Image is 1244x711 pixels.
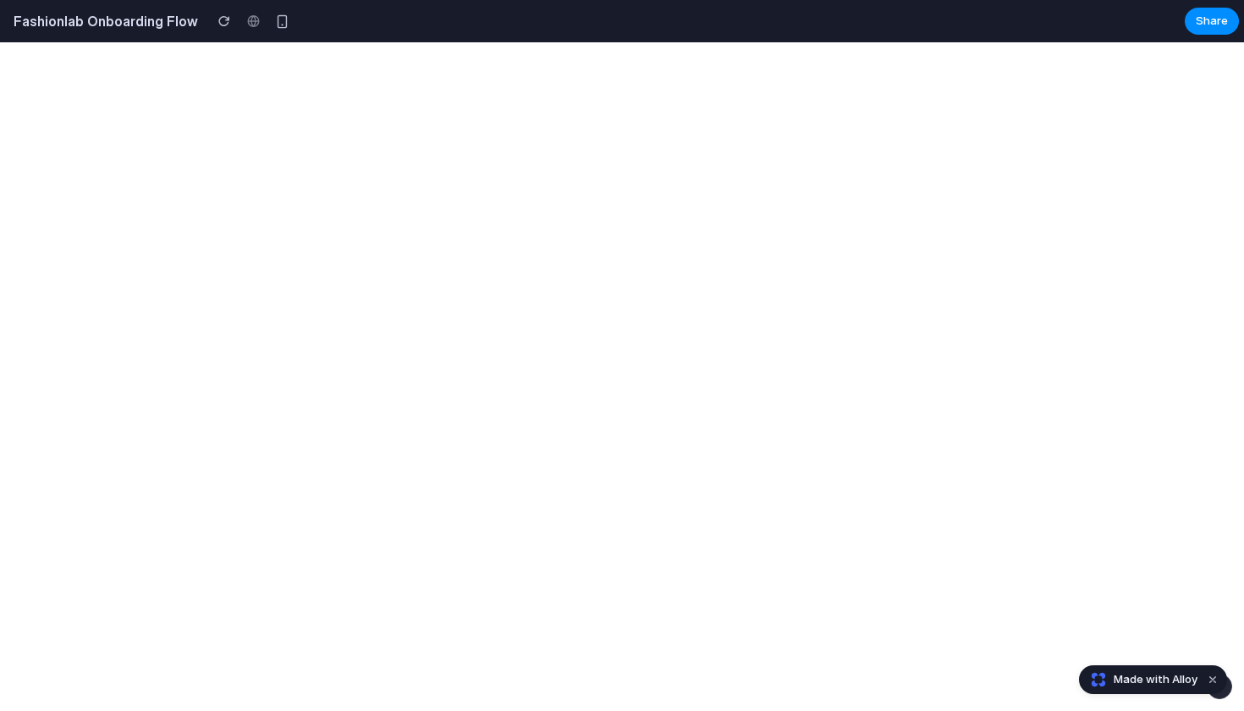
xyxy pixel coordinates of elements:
[1080,671,1199,688] a: Made with Alloy
[1203,670,1223,690] button: Dismiss watermark
[1196,13,1228,30] span: Share
[7,11,198,31] h2: Fashionlab Onboarding Flow
[1185,8,1239,35] button: Share
[1114,671,1197,688] span: Made with Alloy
